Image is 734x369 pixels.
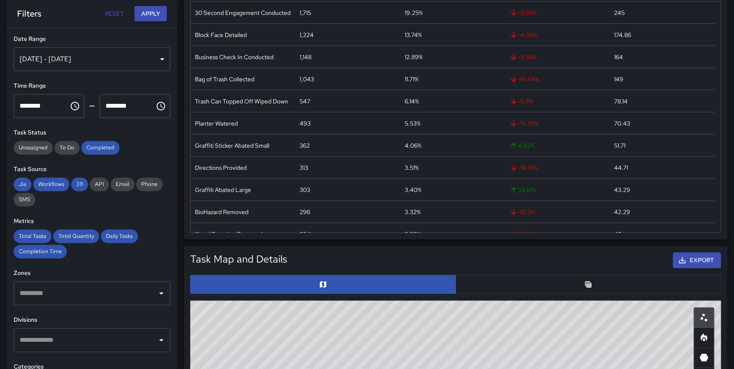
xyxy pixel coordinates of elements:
[614,119,630,128] div: 70.43
[195,141,269,150] div: Graffiti Sticker Abated Small
[404,75,418,83] div: 11.71%
[195,119,238,128] div: Planter Watered
[14,128,170,137] h6: Task Status
[699,332,709,343] svg: Heatmap
[17,7,41,20] h6: Filters
[136,180,163,188] span: Phone
[404,31,422,39] div: 13.74%
[195,31,247,39] div: Block Face Detailed
[14,217,170,226] h6: Metrics
[14,47,170,71] div: [DATE] - [DATE]
[71,180,88,188] span: 311
[699,352,709,363] svg: 3D Heatmap
[404,186,421,194] div: 3.40%
[300,53,311,61] div: 1,148
[33,177,69,191] div: Workflows
[134,6,167,22] button: Apply
[14,177,31,191] div: Jia
[195,75,254,83] div: Bag of Trash Collected
[101,232,138,240] span: Daily Tasks
[190,252,287,266] h5: Task Map and Details
[54,144,80,151] span: To Do
[90,177,109,191] div: API
[404,230,421,238] div: 3.30%
[404,163,419,172] div: 3.51%
[300,75,314,83] div: 1,043
[14,269,170,278] h6: Zones
[509,53,537,61] span: -11.56 %
[54,141,80,154] div: To Do
[509,230,534,238] span: -11.71 %
[155,287,167,299] button: Open
[90,180,109,188] span: API
[66,97,83,114] button: Choose time, selected time is 12:00 AM
[699,312,709,323] svg: Scatterplot
[136,177,163,191] div: Phone
[509,31,537,39] span: -4.08 %
[14,315,170,325] h6: Divisions
[300,31,314,39] div: 1,224
[694,347,714,368] button: 3D Heatmap
[509,163,537,172] span: -14.01 %
[152,97,169,114] button: Choose time, selected time is 11:59 PM
[300,186,310,194] div: 303
[81,144,120,151] span: Completed
[614,53,623,61] div: 164
[33,180,69,188] span: Workflows
[455,275,721,294] button: Table
[614,97,628,106] div: 78.14
[111,177,134,191] div: Email
[111,180,134,188] span: Email
[101,229,138,243] div: Daily Tasks
[509,9,537,17] span: -8.58 %
[404,141,421,150] div: 4.06%
[195,186,251,194] div: Graffiti Abated Large
[584,280,592,289] svg: Table
[509,97,533,106] span: -6.5 %
[404,97,419,106] div: 6.14%
[14,165,170,174] h6: Task Source
[614,186,630,194] div: 43.29
[319,280,327,289] svg: Map
[300,208,310,216] div: 296
[300,141,310,150] div: 362
[300,230,311,238] div: 294
[300,97,310,106] div: 547
[195,230,263,238] div: Illegal Dumping Removed
[694,327,714,348] button: Heatmap
[673,252,721,268] button: Export
[14,34,170,44] h6: Date Range
[155,334,167,346] button: Open
[195,53,274,61] div: Business Check In Conducted
[14,180,31,188] span: Jia
[300,119,311,128] div: 493
[14,144,53,151] span: Unassigned
[509,186,536,194] span: 53.81 %
[195,97,288,106] div: Trash Can Topped Off Wiped Down
[300,163,308,172] div: 313
[195,163,247,172] div: Directions Provided
[404,119,420,128] div: 5.53%
[404,208,420,216] div: 3.32%
[14,193,35,206] div: SMS
[195,208,248,216] div: BioHazard Removed
[71,177,88,191] div: 311
[614,75,623,83] div: 149
[81,141,120,154] div: Completed
[300,9,311,17] div: 1,715
[14,245,67,258] div: Completion Time
[195,9,291,17] div: 30 Second Engagement Conducted
[614,9,625,17] div: 245
[404,9,423,17] div: 19.25%
[190,275,456,294] button: Map
[100,6,128,22] button: Reset
[14,141,53,154] div: Unassigned
[509,208,535,216] span: -10.3 %
[14,196,35,203] span: SMS
[614,163,628,172] div: 44.71
[14,229,51,243] div: Total Tasks
[53,229,99,243] div: Total Quantity
[614,208,630,216] div: 42.29
[14,232,51,240] span: Total Tasks
[509,119,539,128] span: -15.29 %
